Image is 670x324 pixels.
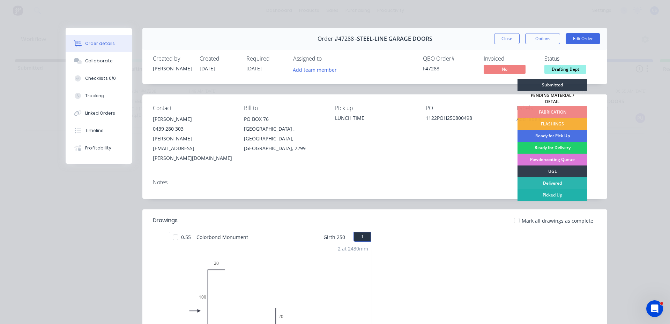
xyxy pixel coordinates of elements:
[85,128,104,134] div: Timeline
[518,165,587,177] div: UGL
[194,232,251,242] span: Colorbond Monument
[518,106,587,118] div: FABRICATION
[293,65,341,74] button: Add team member
[518,189,587,201] div: Picked Up
[518,91,587,106] div: PENDING MATERIAL / DETAIL
[566,33,600,44] button: Edit Order
[153,134,233,163] div: [PERSON_NAME][EMAIL_ADDRESS][PERSON_NAME][DOMAIN_NAME]
[244,114,324,153] div: PO BOX 76[GEOGRAPHIC_DATA] , [GEOGRAPHIC_DATA], [GEOGRAPHIC_DATA], 2299
[66,139,132,157] button: Profitability
[153,114,233,124] div: [PERSON_NAME]
[153,124,233,134] div: 0439 280 303
[484,55,536,62] div: Invoiced
[357,36,432,42] span: STEEL-LINE GARAGE DOORS
[426,105,506,111] div: PO
[426,114,506,124] div: 1122POH250800498
[318,36,357,42] span: Order #47288 -
[518,142,587,154] div: Ready for Delivery
[85,145,111,151] div: Profitability
[244,124,324,153] div: [GEOGRAPHIC_DATA] , [GEOGRAPHIC_DATA], [GEOGRAPHIC_DATA], 2299
[646,300,663,317] iframe: Intercom live chat
[335,114,415,122] div: LUNCH TIME
[153,105,233,111] div: Contact
[484,65,526,74] span: No
[153,179,597,186] div: Notes
[289,65,341,74] button: Add team member
[178,232,194,242] span: 0.55
[525,33,560,44] button: Options
[518,177,587,189] div: Delivered
[153,114,233,163] div: [PERSON_NAME]0439 280 303[PERSON_NAME][EMAIL_ADDRESS][PERSON_NAME][DOMAIN_NAME]
[353,232,371,242] button: 1
[544,55,597,62] div: Status
[200,55,238,62] div: Created
[85,93,104,99] div: Tracking
[335,105,415,111] div: Pick up
[153,55,191,62] div: Created by
[66,70,132,87] button: Checklists 0/0
[423,65,475,72] div: F47288
[153,216,178,225] div: Drawings
[544,65,586,74] span: Drafting Dept
[518,118,587,130] div: FLASHINGS
[323,232,345,242] span: Girth 250
[338,245,368,252] div: 2 at 2430mm
[85,75,116,82] div: Checklists 0/0
[246,55,285,62] div: Required
[518,79,587,91] div: Submitted
[66,35,132,52] button: Order details
[85,58,113,64] div: Collaborate
[423,55,475,62] div: QBO Order #
[494,33,520,44] button: Close
[544,65,586,75] button: Drafting Dept
[518,130,587,142] div: Ready for Pick Up
[66,52,132,70] button: Collaborate
[517,105,597,111] div: Labels
[246,65,262,72] span: [DATE]
[66,105,132,122] button: Linked Orders
[293,55,363,62] div: Assigned to
[85,110,115,116] div: Linked Orders
[66,122,132,139] button: Timeline
[513,114,545,124] button: Add labels
[200,65,215,72] span: [DATE]
[85,40,115,47] div: Order details
[153,65,191,72] div: [PERSON_NAME]
[244,114,324,124] div: PO BOX 76
[66,87,132,105] button: Tracking
[518,154,587,165] div: Powdercoating Queue
[244,105,324,111] div: Bill to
